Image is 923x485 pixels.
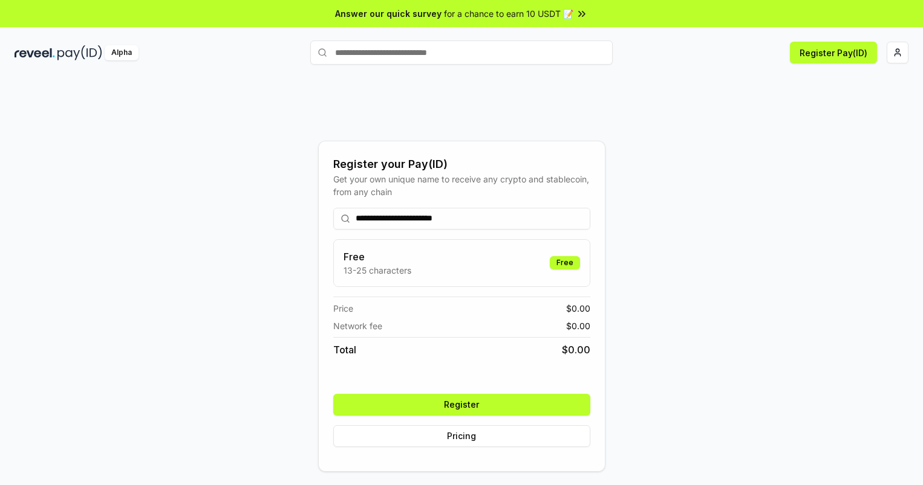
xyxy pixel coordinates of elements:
[15,45,55,60] img: reveel_dark
[444,7,573,20] span: for a chance to earn 10 USDT 📝
[333,302,353,315] span: Price
[333,425,590,447] button: Pricing
[344,249,411,264] h3: Free
[105,45,139,60] div: Alpha
[566,302,590,315] span: $ 0.00
[335,7,442,20] span: Answer our quick survey
[333,156,590,173] div: Register your Pay(ID)
[550,256,580,269] div: Free
[566,320,590,332] span: $ 0.00
[562,342,590,357] span: $ 0.00
[344,264,411,277] p: 13-25 characters
[333,394,590,416] button: Register
[57,45,102,60] img: pay_id
[790,42,877,63] button: Register Pay(ID)
[333,320,382,332] span: Network fee
[333,342,356,357] span: Total
[333,173,590,198] div: Get your own unique name to receive any crypto and stablecoin, from any chain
